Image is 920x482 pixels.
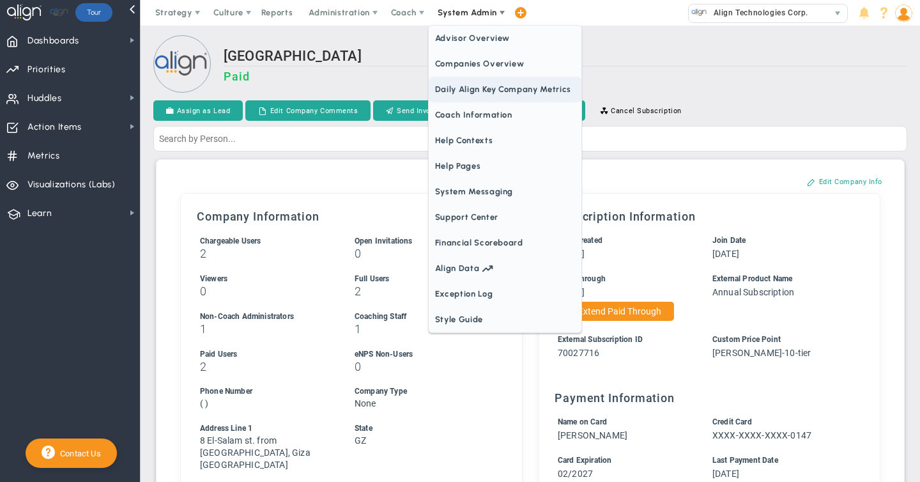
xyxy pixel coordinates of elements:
span: XXXX-XXXX-XXXX-0147 [712,430,811,440]
h2: [GEOGRAPHIC_DATA] [224,48,907,66]
div: Company Type [355,385,486,398]
span: Chargeable Users [200,237,261,245]
span: Companies Overview [429,51,581,77]
h3: 1 [200,323,331,335]
a: Align Data [429,256,581,281]
input: Search by Person... [153,126,907,152]
div: External Subscription ID [558,334,689,346]
span: Visualizations (Labs) [27,171,116,198]
div: Paid Through [558,273,689,285]
span: System Messaging [429,179,581,205]
h3: 2 [200,361,331,373]
span: select [829,4,847,22]
span: Exception Log [429,281,581,307]
span: Annual Subscription [712,287,794,297]
div: Custom Price Point [712,334,843,346]
span: Coaching Staff [355,312,406,321]
span: Coach [391,8,417,17]
span: Contact Us [55,449,101,458]
span: Culture [213,8,243,17]
button: Cancel Subscription [588,100,694,121]
h3: 0 [200,285,331,297]
span: Administration [309,8,369,17]
span: 8 El-Salam st. from [GEOGRAPHIC_DATA], Giza [GEOGRAPHIC_DATA] [200,435,310,470]
div: External Product Name [712,273,843,285]
span: GZ [355,435,366,446]
span: [DATE] [712,249,739,259]
h3: 1 [355,323,486,335]
span: Non-Coach Administrators [200,312,294,321]
div: Date Created [558,235,689,247]
h3: Payment Information [555,391,864,405]
button: Send Invoice [373,100,454,121]
span: eNPS Non-Users [355,350,413,359]
span: Dashboards [27,27,79,54]
div: Phone Number [200,385,331,398]
img: 50249.Person.photo [895,4,912,22]
h3: Company Information [197,210,506,223]
span: Coach Information [429,102,581,128]
span: Support Center [429,205,581,230]
span: ) [205,398,208,408]
img: 10991.Company.photo [691,4,707,20]
span: [PERSON_NAME] [558,430,627,440]
span: Action Items [27,114,82,141]
span: Priorities [27,56,66,83]
div: Last Payment Date [712,455,843,467]
span: Advisor Overview [429,26,581,51]
h3: 0 [355,361,486,373]
div: Credit Card [712,416,843,428]
span: ( [200,398,203,408]
button: Edit Company Info [794,171,895,192]
span: Help Pages [429,153,581,179]
label: Includes Users + Open Invitations, excludes Coaching Staff [200,235,261,245]
h3: Subscription Information [555,210,864,223]
button: Extend Paid Through [558,302,674,321]
span: Help Contexts [429,128,581,153]
span: None [355,398,376,408]
span: 70027716 [558,348,599,358]
h3: Paid [224,70,907,83]
span: Align Technologies Corp. [707,4,808,21]
button: Assign as Lead [153,100,243,121]
h3: 2 [355,285,486,297]
span: Viewers [200,274,227,283]
div: Join Date [712,235,843,247]
img: Loading... [153,35,211,93]
span: 02/2027 [558,469,593,479]
button: Edit Company Comments [245,100,371,121]
span: [PERSON_NAME]-10-tier [712,348,811,358]
span: Financial Scoreboard [429,230,581,256]
h3: 0 [355,247,486,260]
span: Strategy [155,8,192,17]
span: Daily Align Key Company Metrics [429,77,581,102]
span: Learn [27,200,52,227]
span: System Admin [438,8,497,17]
span: Huddles [27,85,62,112]
span: Style Guide [429,307,581,332]
span: Open Invitations [355,237,413,245]
div: State [355,423,486,435]
span: Metrics [27,143,60,169]
div: Card Expiration [558,455,689,467]
h3: 2 [200,247,331,260]
div: Name on Card [558,416,689,428]
span: Full Users [355,274,390,283]
div: Address Line 1 [200,423,331,435]
span: Paid Users [200,350,238,359]
span: [DATE] [712,469,739,479]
